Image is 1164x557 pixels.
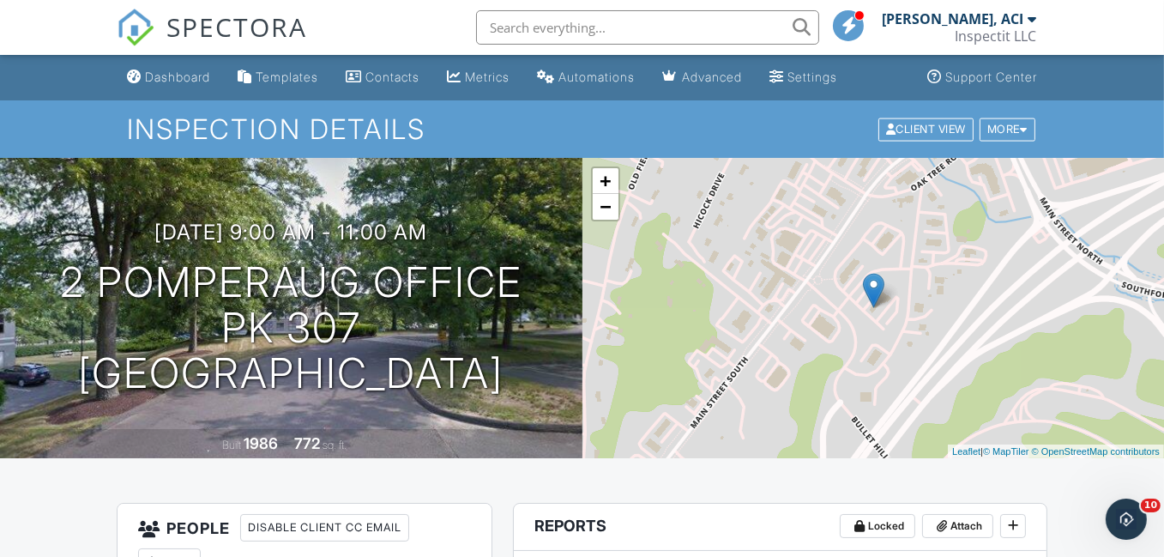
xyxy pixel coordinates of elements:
a: Contacts [339,62,426,94]
div: Disable Client CC Email [240,514,409,542]
div: Client View [878,118,974,141]
span: SPECTORA [166,9,307,45]
a: SPECTORA [117,23,307,59]
div: Contacts [365,70,419,84]
div: Inspectit LLC [955,27,1036,45]
a: © OpenStreetMap contributors [1032,446,1160,457]
div: Settings [787,70,837,84]
a: © MapTiler [983,446,1029,457]
div: Dashboard [145,70,210,84]
iframe: Intercom live chat [1106,499,1147,540]
h3: [DATE] 9:00 am - 11:00 am [154,221,427,244]
div: 1986 [244,434,278,452]
div: [PERSON_NAME], ACI [882,10,1023,27]
h1: 2 Pomperaug Office Pk 307 [GEOGRAPHIC_DATA] [27,260,555,396]
span: 10 [1141,499,1161,512]
div: More [980,118,1035,141]
a: Dashboard [120,62,217,94]
img: The Best Home Inspection Software - Spectora [117,9,154,46]
div: | [948,445,1164,459]
a: Advanced [655,62,749,94]
div: Templates [256,70,318,84]
a: Leaflet [952,446,980,457]
span: sq. ft. [323,439,347,451]
div: Advanced [682,70,742,84]
a: Settings [763,62,844,94]
a: Metrics [440,62,516,94]
span: Built [222,439,241,451]
a: Zoom in [593,168,618,194]
div: Automations [558,70,635,84]
input: Search everything... [476,10,819,45]
h1: Inspection Details [128,114,1037,144]
a: Automations (Basic) [530,62,642,94]
a: Templates [231,62,325,94]
a: Client View [877,122,978,135]
div: Support Center [945,70,1037,84]
a: Zoom out [593,194,618,220]
a: Support Center [920,62,1044,94]
div: 772 [294,434,320,452]
div: Metrics [465,70,510,84]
